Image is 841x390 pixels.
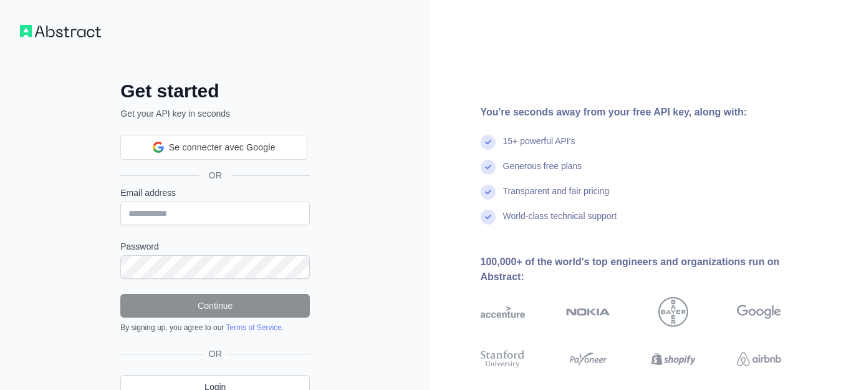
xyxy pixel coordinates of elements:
div: 100,000+ of the world's top engineers and organizations run on Abstract: [481,255,822,285]
div: You're seconds away from your free API key, along with: [481,105,822,120]
label: Password [120,240,310,253]
img: shopify [651,348,696,371]
div: By signing up, you agree to our . [120,323,310,333]
div: Se connecter avec Google [120,135,307,160]
div: Generous free plans [503,160,582,185]
img: check mark [481,185,496,200]
span: OR [199,169,232,182]
a: Terms of Service [226,323,281,332]
img: bayer [658,297,688,327]
img: payoneer [566,348,610,371]
span: Se connecter avec Google [169,141,276,154]
span: OR [204,348,227,360]
img: google [737,297,781,327]
img: nokia [566,297,610,327]
img: airbnb [737,348,781,371]
p: Get your API key in seconds [120,107,310,120]
div: Transparent and fair pricing [503,185,610,210]
img: check mark [481,135,496,150]
img: check mark [481,160,496,175]
h2: Get started [120,80,310,102]
img: stanford university [481,348,525,371]
div: World-class technical support [503,210,617,235]
div: 15+ powerful API's [503,135,575,160]
label: Email address [120,187,310,199]
img: check mark [481,210,496,225]
img: accenture [481,297,525,327]
button: Continue [120,294,310,318]
img: Workflow [20,25,101,37]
